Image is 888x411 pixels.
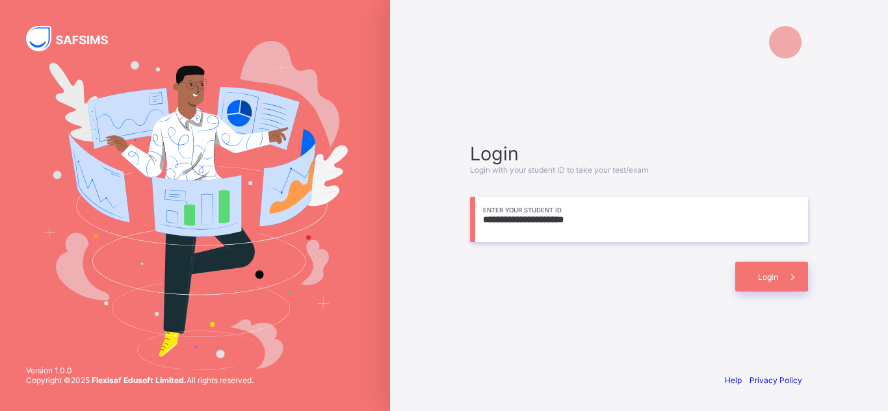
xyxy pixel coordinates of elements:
[750,375,802,385] a: Privacy Policy
[26,26,124,51] img: SAFSIMS Logo
[758,272,778,282] span: Login
[725,375,742,385] a: Help
[92,375,187,385] strong: Flexisaf Edusoft Limited.
[470,142,808,165] span: Login
[42,41,348,369] img: Hero Image
[470,165,648,175] span: Login with your student ID to take your test/exam
[26,366,254,375] span: Version 1.0.0
[26,375,254,385] span: Copyright © 2025 All rights reserved.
